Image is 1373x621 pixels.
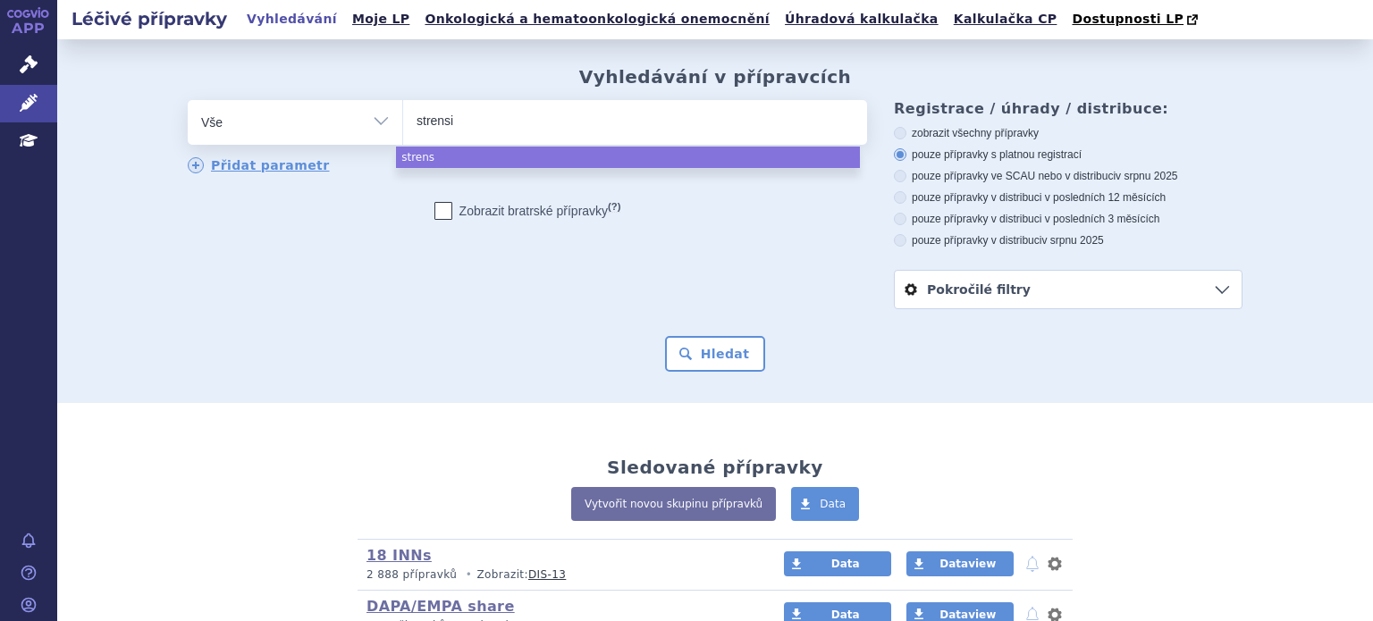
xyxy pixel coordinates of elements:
a: DAPA/EMPA share [366,598,515,615]
a: Moje LP [347,7,415,31]
label: pouze přípravky v distribuci v posledních 12 měsících [894,190,1242,205]
h3: Registrace / úhrady / distribuce: [894,100,1242,117]
label: Zobrazit bratrské přípravky [434,202,621,220]
abbr: (?) [608,201,620,213]
i: • [460,567,476,583]
span: v srpnu 2025 [1116,170,1177,182]
span: Dataview [939,608,996,621]
a: Dostupnosti LP [1066,7,1207,32]
label: pouze přípravky ve SCAU nebo v distribuci [894,169,1242,183]
label: pouze přípravky v distribuci v posledních 3 měsících [894,212,1242,226]
label: pouze přípravky v distribuci [894,233,1242,248]
label: zobrazit všechny přípravky [894,126,1242,140]
h2: Sledované přípravky [607,457,823,478]
p: Zobrazit: [366,567,750,583]
li: strens [396,147,860,168]
a: DIS-13 [528,568,566,581]
a: Kalkulačka CP [948,7,1063,31]
h2: Léčivé přípravky [57,6,241,31]
a: Vyhledávání [241,7,342,31]
a: Pokročilé filtry [895,271,1242,308]
a: Přidat parametr [188,157,330,173]
button: Hledat [665,336,766,372]
span: Data [831,608,860,621]
a: Vytvořit novou skupinu přípravků [571,487,776,521]
h2: Vyhledávání v přípravcích [579,66,852,88]
span: v srpnu 2025 [1041,234,1103,247]
button: notifikace [1023,553,1041,575]
a: 18 INNs [366,547,432,564]
a: Data [791,487,859,521]
a: Data [784,551,891,576]
label: pouze přípravky s platnou registrací [894,147,1242,162]
span: Data [831,558,860,570]
span: 2 888 přípravků [366,568,457,581]
a: Onkologická a hematoonkologická onemocnění [419,7,775,31]
span: Data [820,498,846,510]
a: Dataview [906,551,1014,576]
a: Úhradová kalkulačka [779,7,944,31]
button: nastavení [1046,553,1064,575]
span: Dataview [939,558,996,570]
span: Dostupnosti LP [1072,12,1183,26]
